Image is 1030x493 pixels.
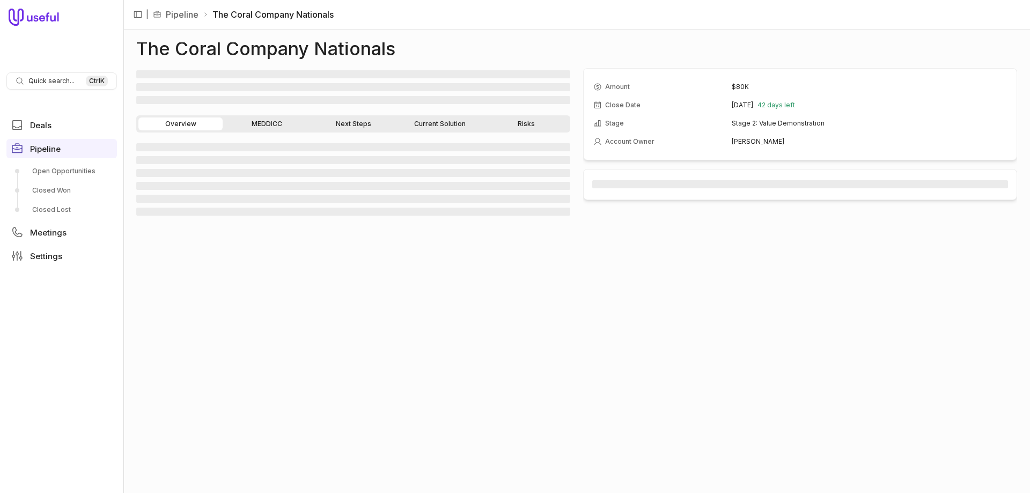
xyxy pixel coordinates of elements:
[30,252,62,260] span: Settings
[6,223,117,242] a: Meetings
[6,163,117,180] a: Open Opportunities
[28,77,75,85] span: Quick search...
[6,115,117,135] a: Deals
[86,76,108,86] kbd: Ctrl K
[484,117,568,130] a: Risks
[605,83,630,91] span: Amount
[136,169,570,177] span: ‌
[6,163,117,218] div: Pipeline submenu
[992,77,1008,93] button: View all fields
[146,8,149,21] span: |
[6,246,117,266] a: Settings
[6,201,117,218] a: Closed Lost
[732,133,1007,150] td: [PERSON_NAME]
[592,180,1008,188] span: ‌
[605,101,641,109] span: Close Date
[130,6,146,23] button: Collapse sidebar
[166,8,198,21] a: Pipeline
[30,145,61,153] span: Pipeline
[30,121,51,129] span: Deals
[203,8,334,21] li: The Coral Company Nationals
[136,83,570,91] span: ‌
[6,139,117,158] a: Pipeline
[605,119,624,128] span: Stage
[6,182,117,199] a: Closed Won
[398,117,482,130] a: Current Solution
[136,96,570,104] span: ‌
[605,137,654,146] span: Account Owner
[732,115,1007,132] td: Stage 2: Value Demonstration
[138,117,223,130] a: Overview
[311,117,395,130] a: Next Steps
[732,101,753,109] time: [DATE]
[136,42,395,55] h1: The Coral Company Nationals
[732,78,1007,95] td: $80K
[136,208,570,216] span: ‌
[136,143,570,151] span: ‌
[136,156,570,164] span: ‌
[30,229,67,237] span: Meetings
[136,195,570,203] span: ‌
[136,70,570,78] span: ‌
[225,117,309,130] a: MEDDICC
[757,101,795,109] span: 42 days left
[136,182,570,190] span: ‌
